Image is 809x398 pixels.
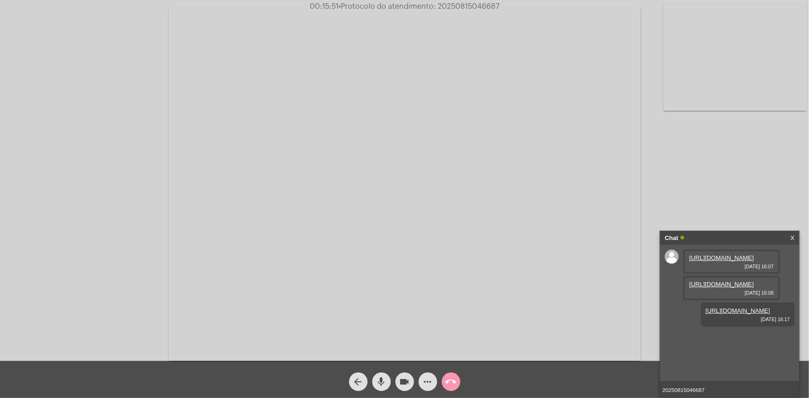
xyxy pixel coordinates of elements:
a: [URL][DOMAIN_NAME] [689,281,754,288]
span: • [338,3,341,10]
span: Protocolo do atendimento: 20250815046687 [338,3,499,10]
mat-icon: mic [376,376,387,387]
strong: Chat [665,231,678,245]
mat-icon: videocam [399,376,410,387]
span: 00:15:51 [310,3,338,10]
a: [URL][DOMAIN_NAME] [689,254,754,261]
a: X [790,231,795,245]
a: [URL][DOMAIN_NAME] [706,307,770,314]
span: Online [681,236,684,240]
span: [DATE] 16:08 [689,290,774,296]
input: Type a message [660,382,799,398]
mat-icon: more_horiz [422,376,433,387]
mat-icon: call_end [446,376,457,387]
mat-icon: arrow_back [353,376,364,387]
span: [DATE] 16:17 [706,316,790,322]
span: [DATE] 16:07 [689,264,774,269]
